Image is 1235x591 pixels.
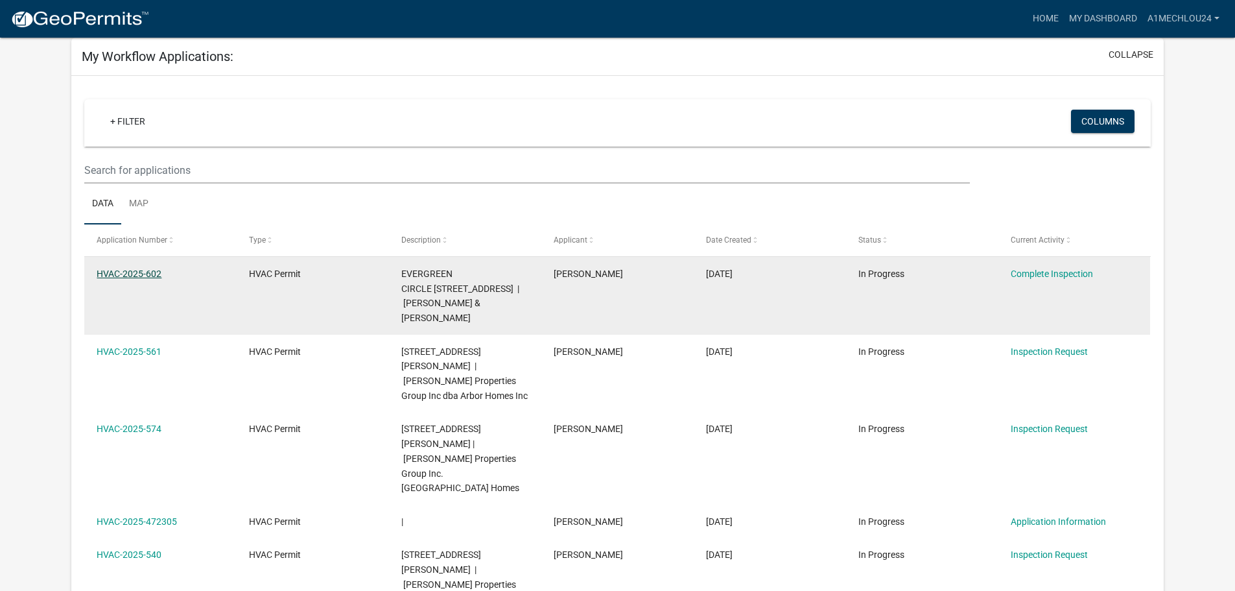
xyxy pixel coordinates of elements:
datatable-header-cell: Description [389,224,541,256]
span: Description [401,235,441,245]
span: 09/09/2025 [706,424,733,434]
span: 7992 Stacy Springs Blvd. | Clayton Properties Group Inc dba Arbor Homes Inc [401,346,528,401]
datatable-header-cell: Status [845,224,998,256]
span: In Progress [858,346,904,357]
button: collapse [1109,48,1153,62]
span: Eric Woerner [554,269,623,279]
datatable-header-cell: Application Number [84,224,237,256]
span: 10/06/2025 [706,269,733,279]
span: Eric Woerner [554,549,623,560]
span: Date Created [706,235,751,245]
span: Current Activity [1011,235,1064,245]
datatable-header-cell: Date Created [694,224,846,256]
span: In Progress [858,516,904,527]
span: Type [249,235,266,245]
a: HVAC-2025-472305 [97,516,177,527]
span: HVAC Permit [249,346,301,357]
span: In Progress [858,424,904,434]
span: Status [858,235,881,245]
span: EVERGREEN CIRCLE 3515 Evergreen Court | Winchell Chadwick & Cordova-Winchell Marilyn [401,269,519,323]
a: Inspection Request [1011,424,1088,434]
a: HVAC-2025-561 [97,346,161,357]
a: Map [121,184,156,225]
a: Inspection Request [1011,346,1088,357]
a: My Dashboard [1064,6,1142,31]
span: In Progress [858,269,904,279]
span: HVAC Permit [249,549,301,560]
span: HVAC Permit [249,516,301,527]
a: Home [1028,6,1064,31]
a: A1MechLou24 [1142,6,1225,31]
datatable-header-cell: Current Activity [998,224,1150,256]
a: Data [84,184,121,225]
span: Eric Woerner [554,346,623,357]
span: In Progress [858,549,904,560]
a: HVAC-2025-602 [97,269,161,279]
a: Application Information [1011,516,1106,527]
span: 09/02/2025 [706,516,733,527]
span: Eric Woerner [554,516,623,527]
span: Application Number [97,235,167,245]
span: Applicant [554,235,587,245]
a: HVAC-2025-540 [97,549,161,560]
span: 7997 Stacy Springs Blvd | Clayton Properties Group Inc. dba Arbor Homes [401,424,519,493]
a: Complete Inspection [1011,269,1093,279]
button: Columns [1071,110,1135,133]
span: HVAC Permit [249,269,301,279]
a: + Filter [100,110,156,133]
span: 09/10/2025 [706,346,733,357]
span: | [401,516,403,527]
span: Eric Woerner [554,424,623,434]
datatable-header-cell: Applicant [541,224,694,256]
h5: My Workflow Applications: [82,49,233,64]
datatable-header-cell: Type [237,224,389,256]
input: Search for applications [84,157,969,184]
a: Inspection Request [1011,549,1088,560]
span: 08/28/2025 [706,549,733,560]
span: HVAC Permit [249,424,301,434]
a: HVAC-2025-574 [97,424,161,434]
